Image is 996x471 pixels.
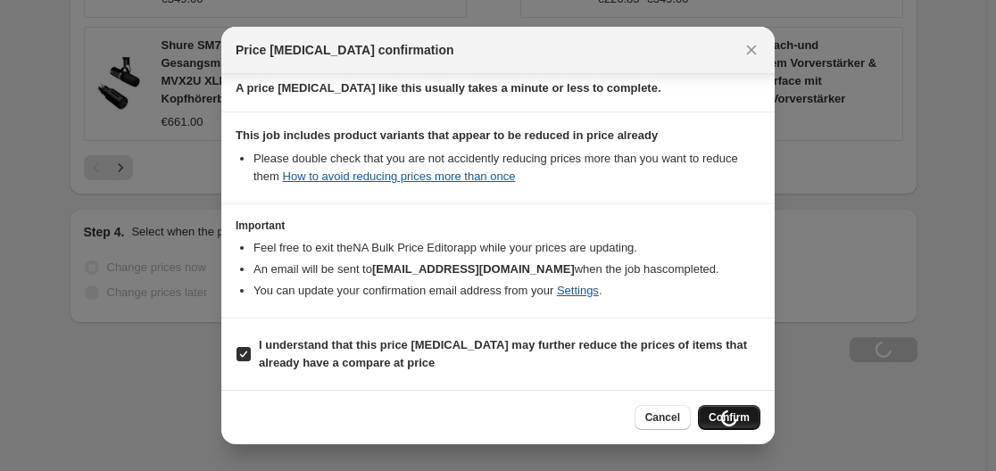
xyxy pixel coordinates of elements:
[372,262,575,276] b: [EMAIL_ADDRESS][DOMAIN_NAME]
[253,282,760,300] li: You can update your confirmation email address from your .
[236,81,661,95] b: A price [MEDICAL_DATA] like this usually takes a minute or less to complete.
[283,169,516,183] a: How to avoid reducing prices more than once
[236,219,760,233] h3: Important
[236,128,658,142] b: This job includes product variants that appear to be reduced in price already
[557,284,599,297] a: Settings
[253,150,760,186] li: Please double check that you are not accidently reducing prices more than you want to reduce them
[635,405,691,430] button: Cancel
[236,41,454,59] span: Price [MEDICAL_DATA] confirmation
[739,37,764,62] button: Close
[253,260,760,278] li: An email will be sent to when the job has completed .
[253,239,760,257] li: Feel free to exit the NA Bulk Price Editor app while your prices are updating.
[645,410,680,425] span: Cancel
[259,338,747,369] b: I understand that this price [MEDICAL_DATA] may further reduce the prices of items that already h...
